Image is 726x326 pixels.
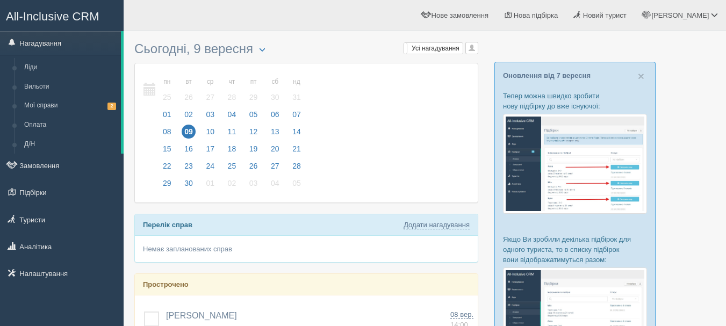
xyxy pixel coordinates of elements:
span: 03 [203,107,217,121]
a: 13 [265,126,285,143]
span: 29 [160,176,174,190]
span: × [638,70,644,82]
a: Оплата [19,115,121,135]
span: [PERSON_NAME] [651,11,709,19]
a: Оновлення від 7 вересня [503,71,591,79]
span: 07 [290,107,304,121]
a: 29 [157,177,177,194]
span: 29 [247,90,261,104]
img: %D0%BF%D1%96%D0%B4%D0%B1%D1%96%D1%80%D0%BA%D0%B0-%D1%82%D1%83%D1%80%D0%B8%D1%81%D1%82%D1%83-%D1%8... [503,114,647,213]
span: 04 [225,107,239,121]
a: 03 [243,177,264,194]
a: 10 [200,126,220,143]
span: 31 [290,90,304,104]
a: 02 [178,108,199,126]
b: Перелік справ [143,221,192,229]
span: 14 [290,125,304,139]
a: 14 [286,126,304,143]
span: 03 [247,176,261,190]
span: 19 [247,142,261,156]
span: Новий турист [583,11,627,19]
span: 23 [182,159,196,173]
span: 10 [203,125,217,139]
a: Мої справи2 [19,96,121,115]
a: 06 [265,108,285,126]
span: 01 [160,107,174,121]
a: 05 [286,177,304,194]
p: Тепер можна швидко зробити нову підбірку до вже існуючої: [503,91,647,111]
span: 27 [268,159,282,173]
a: All-Inclusive CRM [1,1,123,30]
span: 12 [247,125,261,139]
span: 22 [160,159,174,173]
a: чт 28 [222,71,242,108]
a: 09 [178,126,199,143]
span: 02 [225,176,239,190]
span: Нова підбірка [514,11,558,19]
a: пн 25 [157,71,177,108]
a: 20 [265,143,285,160]
button: Close [638,70,644,82]
span: Нове замовлення [432,11,488,19]
span: 08 [160,125,174,139]
span: 02 [182,107,196,121]
span: 20 [268,142,282,156]
a: 19 [243,143,264,160]
span: 28 [290,159,304,173]
a: нд 31 [286,71,304,108]
span: 08 вер. [450,310,473,319]
a: Д/Н [19,135,121,154]
small: пн [160,77,174,86]
a: 03 [200,108,220,126]
small: сб [268,77,282,86]
span: [PERSON_NAME] [166,311,237,320]
a: 01 [200,177,220,194]
span: 01 [203,176,217,190]
a: 08 [157,126,177,143]
p: Якщо Ви зробили декілька підбірок для одного туриста, то в списку підбірок вони відображатимуться... [503,234,647,265]
a: 04 [265,177,285,194]
span: 06 [268,107,282,121]
span: 09 [182,125,196,139]
a: пт 29 [243,71,264,108]
a: сб 30 [265,71,285,108]
span: 27 [203,90,217,104]
a: 16 [178,143,199,160]
a: 02 [222,177,242,194]
span: 26 [182,90,196,104]
div: Немає запланованих справ [135,236,478,262]
span: 17 [203,142,217,156]
span: 21 [290,142,304,156]
small: пт [247,77,261,86]
a: 07 [286,108,304,126]
span: All-Inclusive CRM [6,10,99,23]
a: 21 [286,143,304,160]
a: 27 [265,160,285,177]
a: 15 [157,143,177,160]
span: 05 [290,176,304,190]
a: вт 26 [178,71,199,108]
span: 16 [182,142,196,156]
span: 05 [247,107,261,121]
span: 15 [160,142,174,156]
a: 04 [222,108,242,126]
span: 2 [107,103,116,110]
a: ср 27 [200,71,220,108]
span: Усі нагадування [412,45,459,52]
h3: Сьогодні, 9 вересня [134,42,478,57]
a: 11 [222,126,242,143]
span: 25 [160,90,174,104]
small: вт [182,77,196,86]
span: 11 [225,125,239,139]
a: 05 [243,108,264,126]
a: 22 [157,160,177,177]
a: Додати нагадування [404,221,470,229]
a: 23 [178,160,199,177]
a: 25 [222,160,242,177]
a: 28 [286,160,304,177]
a: 30 [178,177,199,194]
small: чт [225,77,239,86]
span: 18 [225,142,239,156]
small: нд [290,77,304,86]
span: 26 [247,159,261,173]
